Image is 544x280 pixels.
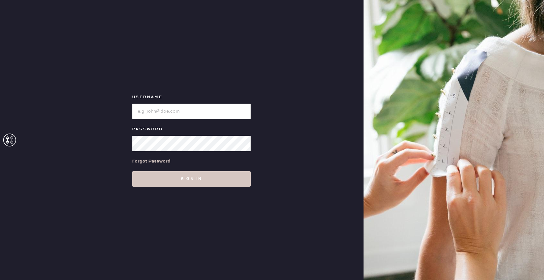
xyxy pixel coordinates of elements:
[132,104,251,119] input: e.g. john@doe.com
[132,151,170,171] a: Forgot Password
[132,93,251,101] label: Username
[132,171,251,187] button: Sign in
[132,126,251,133] label: Password
[132,158,170,165] div: Forgot Password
